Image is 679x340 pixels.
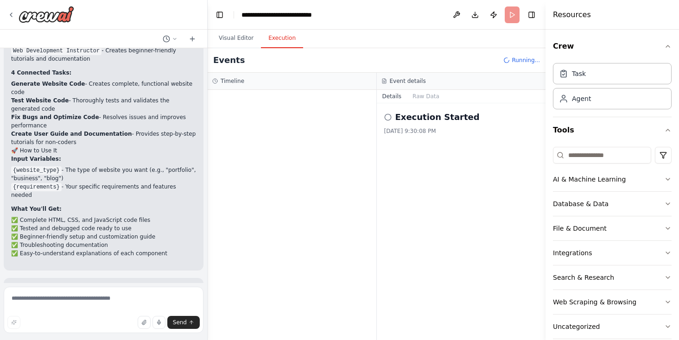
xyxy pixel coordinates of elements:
div: Crew [553,59,672,117]
div: Web Scraping & Browsing [553,297,636,307]
div: AI & Machine Learning [553,175,626,184]
button: Switch to previous chat [159,33,181,44]
button: Send [167,316,200,329]
code: {requirements} [11,183,62,191]
button: Web Scraping & Browsing [553,290,672,314]
code: Web Development Instructor [11,47,102,55]
span: Send [173,319,187,326]
h2: 🚀 How to Use It [11,146,196,155]
li: ✅ Troubleshooting documentation [11,241,196,249]
li: - Creates complete, functional website code [11,80,196,96]
button: Details [377,90,407,103]
strong: Generate Website Code [11,81,85,87]
h3: Timeline [221,77,244,85]
li: ✅ Complete HTML, CSS, and JavaScript code files [11,216,196,224]
button: Hide right sidebar [525,8,538,21]
button: Crew [553,33,672,59]
strong: What You'll Get: [11,206,62,212]
li: ✅ Tested and debugged code ready to use [11,224,196,233]
button: Search & Research [553,265,672,290]
div: Search & Research [553,273,614,282]
button: Uncategorized [553,315,672,339]
button: Integrations [553,241,672,265]
img: Logo [19,6,74,23]
li: - Provides step-by-step tutorials for non-coders [11,130,196,146]
button: Upload files [138,316,151,329]
h4: Resources [553,9,591,20]
li: ✅ Beginner-friendly setup and customization guide [11,233,196,241]
li: - Thoroughly tests and validates the generated code [11,96,196,113]
li: - The type of website you want (e.g., "portfolio", "business", "blog") [11,166,196,183]
div: Integrations [553,248,592,258]
li: - Your specific requirements and features needed [11,183,196,199]
button: AI & Machine Learning [553,167,672,191]
button: Execution [261,29,303,48]
h2: Execution Started [395,111,480,124]
button: Database & Data [553,192,672,216]
strong: Create User Guide and Documentation [11,131,132,137]
h3: Event details [390,77,426,85]
span: Running... [512,57,540,64]
div: [DATE] 9:30:08 PM [384,127,539,135]
li: ✅ Easy-to-understand explanations of each component [11,249,196,258]
div: Uncategorized [553,322,600,331]
nav: breadcrumb [241,10,346,19]
strong: Fix Bugs and Optimize Code [11,114,99,120]
li: - Resolves issues and improves performance [11,113,196,130]
button: Improve this prompt [7,316,20,329]
div: Database & Data [553,199,609,208]
button: Tools [553,117,672,143]
h2: Events [213,54,245,67]
div: Task [572,69,586,78]
button: Start a new chat [185,33,200,44]
div: File & Document [553,224,607,233]
strong: 4 Connected Tasks: [11,69,71,76]
button: File & Document [553,216,672,240]
button: Hide left sidebar [213,8,226,21]
button: Visual Editor [211,29,261,48]
div: Agent [572,94,591,103]
button: Click to speak your automation idea [152,316,165,329]
strong: Test Website Code [11,97,69,104]
code: {website_type} [11,166,62,175]
button: Raw Data [407,90,445,103]
strong: Input Variables: [11,156,61,162]
li: - Creates beginner-friendly tutorials and documentation [11,46,196,63]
